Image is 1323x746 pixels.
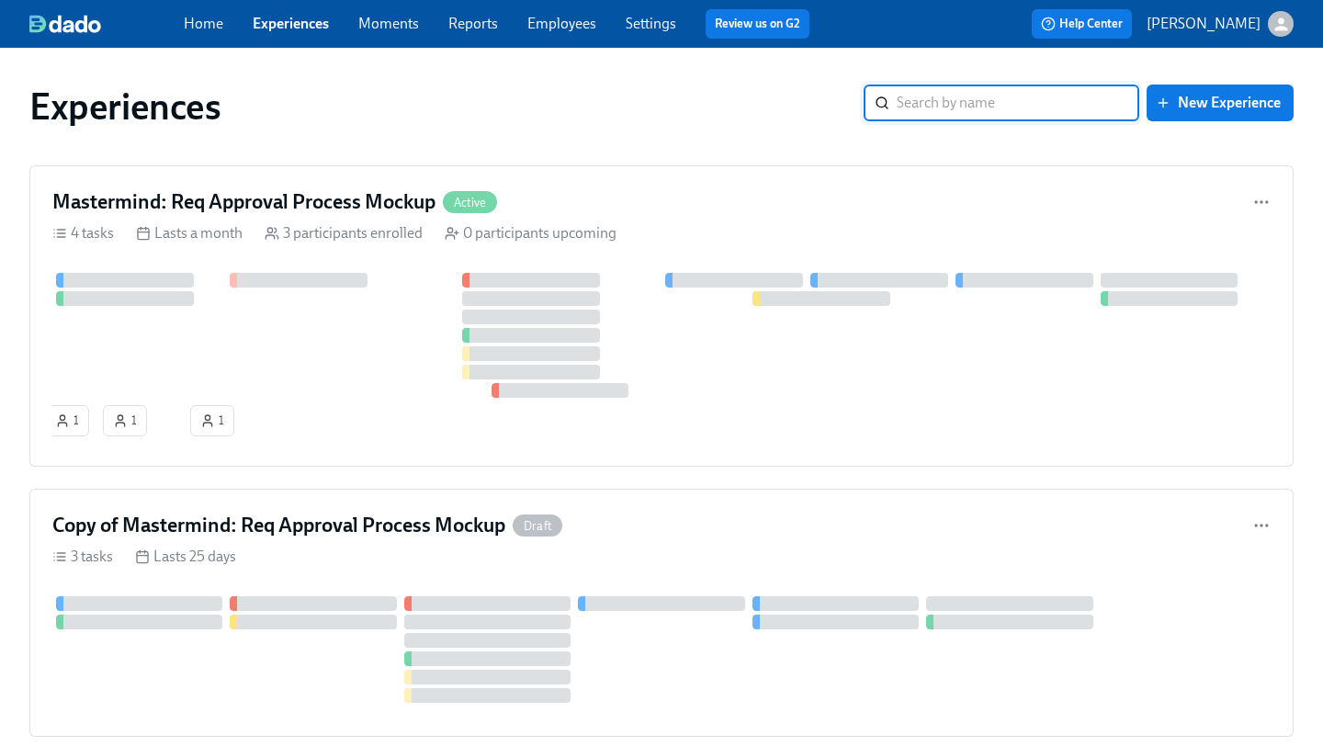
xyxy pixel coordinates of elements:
a: Copy of Mastermind: Req Approval Process MockupDraft3 tasks Lasts 25 days [29,489,1294,737]
button: Review us on G2 [706,9,809,39]
span: 1 [55,412,79,430]
span: 1 [200,412,224,430]
span: 1 [113,412,137,430]
button: 1 [45,405,89,436]
div: 3 participants enrolled [265,223,423,243]
a: Mastermind: Req Approval Process MockupActive4 tasks Lasts a month 3 participants enrolled 0 part... [29,165,1294,467]
div: Lasts a month [136,223,243,243]
span: New Experience [1159,94,1281,112]
a: Home [184,15,223,32]
div: 4 tasks [52,223,114,243]
a: Moments [358,15,419,32]
button: New Experience [1147,85,1294,121]
a: Employees [527,15,596,32]
p: [PERSON_NAME] [1147,14,1261,34]
a: Review us on G2 [715,15,800,33]
span: Active [443,196,497,209]
span: Draft [513,519,562,533]
h4: Mastermind: Req Approval Process Mockup [52,188,435,216]
span: Help Center [1041,15,1123,33]
div: 0 participants upcoming [445,223,616,243]
div: 3 tasks [52,547,113,567]
h4: Copy of Mastermind: Req Approval Process Mockup [52,512,505,539]
a: dado [29,15,184,33]
a: Experiences [253,15,329,32]
img: dado [29,15,101,33]
h1: Experiences [29,85,221,129]
a: Reports [448,15,498,32]
a: Settings [626,15,676,32]
button: 1 [190,405,234,436]
input: Search by name [897,85,1139,121]
button: Help Center [1032,9,1132,39]
div: Lasts 25 days [135,547,236,567]
button: [PERSON_NAME] [1147,11,1294,37]
button: 1 [103,405,147,436]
